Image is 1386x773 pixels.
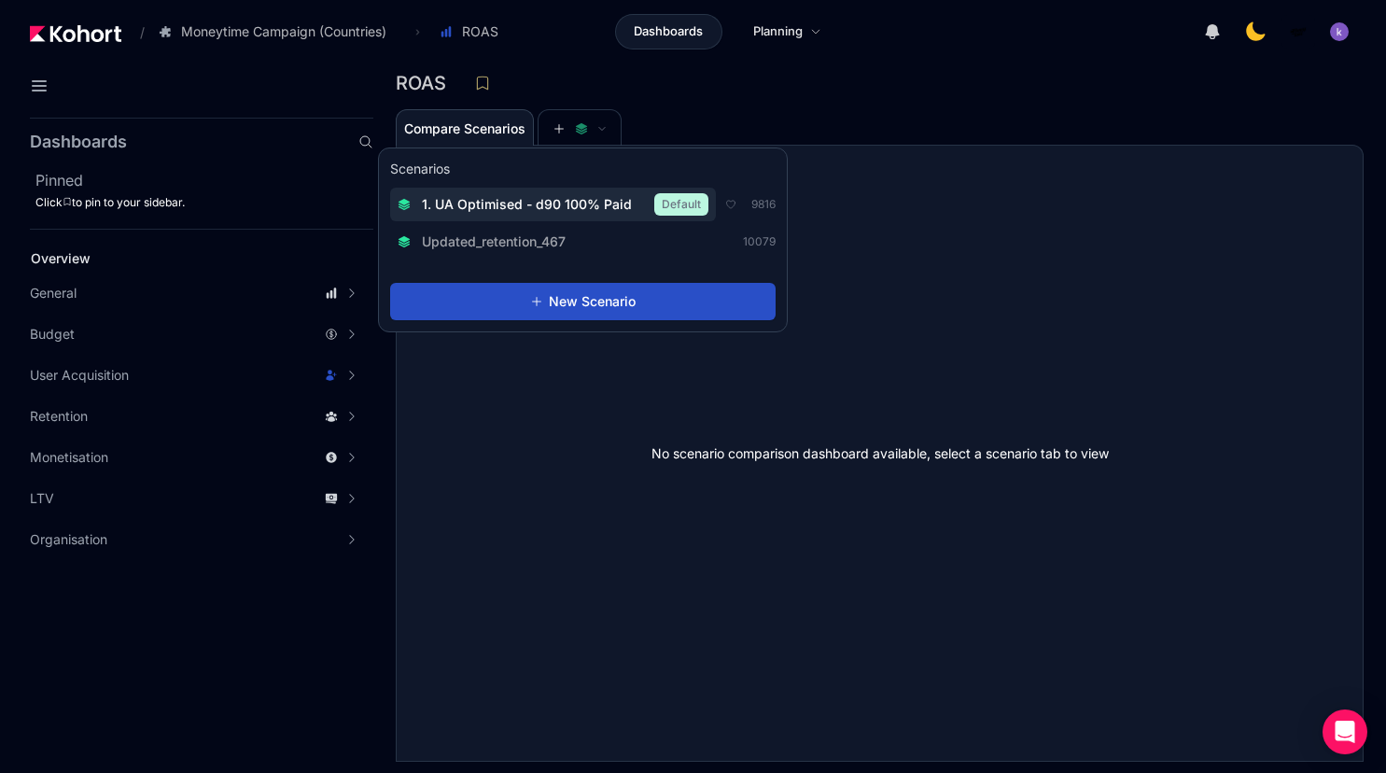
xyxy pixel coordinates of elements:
span: Overview [31,250,91,266]
span: 1. UA Optimised - d90 100% Paid [422,195,632,214]
button: ROAS [429,16,518,48]
span: General [30,284,77,302]
span: New Scenario [549,292,636,311]
a: Planning [734,14,841,49]
span: 10079 [743,234,776,249]
span: 9816 [751,197,776,212]
span: Organisation [30,530,107,549]
span: Compare Scenarios [404,122,525,135]
a: Overview [24,245,342,273]
span: Updated_retention_467 [422,232,566,251]
button: 1. UA Optimised - d90 100% PaidDefault [390,188,716,221]
div: Click to pin to your sidebar. [35,195,373,210]
span: Dashboards [634,22,703,41]
span: Monetisation [30,448,108,467]
span: Budget [30,325,75,344]
span: › [412,24,424,39]
div: Open Intercom Messenger [1323,710,1367,754]
a: Dashboards [615,14,722,49]
span: Retention [30,407,88,426]
h3: Scenarios [390,160,450,182]
span: LTV [30,489,54,508]
span: Default [654,193,708,216]
h2: Dashboards [30,134,127,150]
span: Planning [753,22,803,41]
img: logo_MoneyTimeLogo_1_20250619094856634230.png [1289,22,1308,41]
button: Moneytime Campaign (Countries) [148,16,406,48]
img: Kohort logo [30,25,121,42]
h3: ROAS [396,74,457,92]
span: / [125,22,145,42]
button: New Scenario [390,283,776,320]
button: Updated_retention_467 [390,227,584,257]
span: User Acquisition [30,366,129,385]
span: ROAS [462,22,498,41]
span: Moneytime Campaign (Countries) [181,22,386,41]
div: No scenario comparison dashboard available, select a scenario tab to view [397,146,1363,761]
h2: Pinned [35,169,373,191]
